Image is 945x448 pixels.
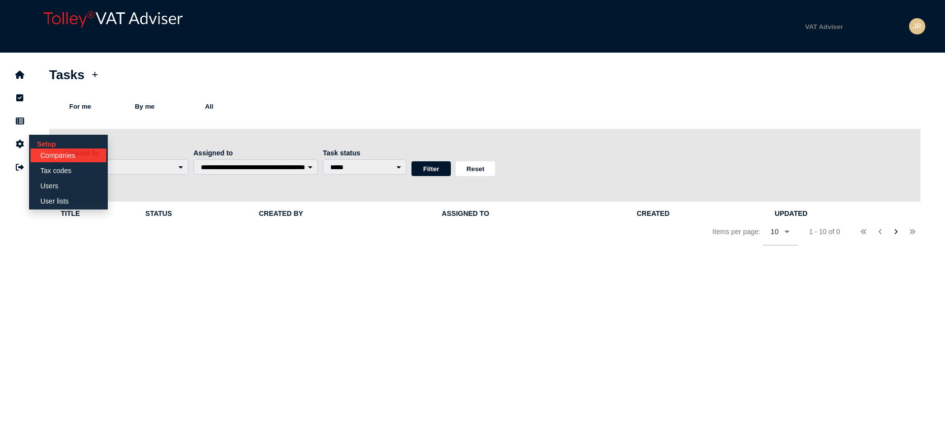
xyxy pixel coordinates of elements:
[856,224,872,240] button: First page
[114,95,176,116] button: By me
[64,149,189,157] label: Created by
[773,209,911,218] th: Updated
[440,209,635,218] th: Assigned to
[87,67,103,83] button: Create new task
[9,157,30,178] button: Sign out
[216,14,855,38] menu: navigate products
[635,209,773,218] th: Created
[793,14,855,38] button: Shows a dropdown of VAT Advisor options
[16,121,24,121] i: Data manager
[9,88,30,108] button: Tasks
[31,164,106,178] a: Tax codes
[39,7,211,45] div: app logo
[809,228,840,236] div: 1 - 10 of 0
[29,132,61,154] span: Setup
[49,95,111,116] button: For me
[31,149,106,162] a: Companies
[143,209,257,218] th: Status
[411,161,451,176] button: Filter
[904,224,920,240] button: Last page
[49,67,85,83] h1: Tasks
[872,224,888,240] button: Previous page
[257,209,440,218] th: Created by
[771,228,779,236] span: 10
[9,111,30,131] button: Data manager
[763,218,797,256] mat-form-field: Change page size
[9,64,30,85] button: Home
[712,218,797,256] div: Items per page:
[323,149,407,157] label: Task status
[59,209,144,218] th: Title
[456,161,495,176] button: Reset
[178,95,240,116] button: All
[9,134,30,154] button: Manage settings
[193,149,318,157] label: Assigned to
[909,18,925,34] div: Profile settings
[31,194,106,208] a: User lists
[888,224,904,240] button: Next page
[31,179,106,193] a: Users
